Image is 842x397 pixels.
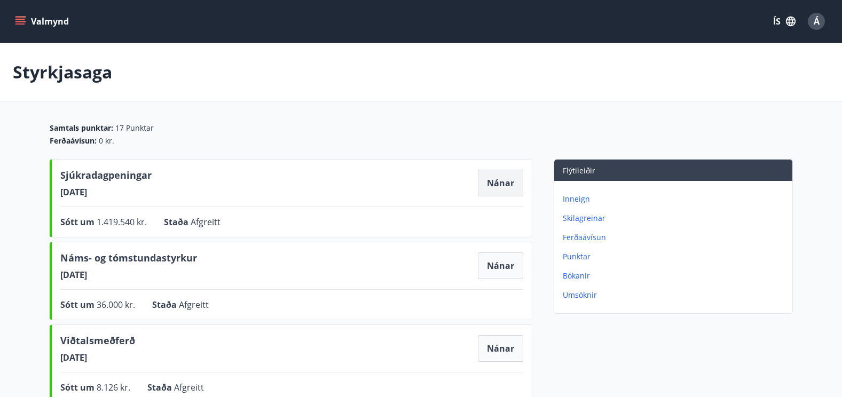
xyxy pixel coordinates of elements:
span: Staða [152,299,179,311]
span: 0 kr. [99,136,114,146]
span: Staða [164,216,191,228]
button: Nánar [478,335,523,362]
button: Á [804,9,829,34]
span: Flýtileiðir [563,165,595,176]
span: Afgreitt [191,216,221,228]
span: Afgreitt [179,299,209,311]
button: menu [13,12,73,31]
span: Ferðaávísun : [50,136,97,146]
span: [DATE] [60,269,197,281]
span: Sjúkradagpeningar [60,168,152,186]
p: Punktar [563,251,788,262]
span: Sótt um [60,216,97,228]
span: Staða [147,382,174,393]
span: Viðtalsmeðferð [60,334,135,352]
span: Sótt um [60,299,97,311]
span: 17 Punktar [115,123,154,133]
button: Nánar [478,170,523,196]
button: Nánar [478,252,523,279]
span: Á [814,15,820,27]
p: Skilagreinar [563,213,788,224]
span: 8.126 kr. [97,382,130,393]
span: 36.000 kr. [97,299,135,311]
span: Sótt um [60,382,97,393]
p: Umsóknir [563,290,788,300]
p: Styrkjasaga [13,60,112,84]
span: Náms- og tómstundastyrkur [60,251,197,269]
p: Bókanir [563,271,788,281]
span: Afgreitt [174,382,204,393]
span: [DATE] [60,352,135,363]
span: [DATE] [60,186,152,198]
p: Inneign [563,194,788,204]
span: Samtals punktar : [50,123,113,133]
span: 1.419.540 kr. [97,216,147,228]
p: Ferðaávísun [563,232,788,243]
button: ÍS [767,12,801,31]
